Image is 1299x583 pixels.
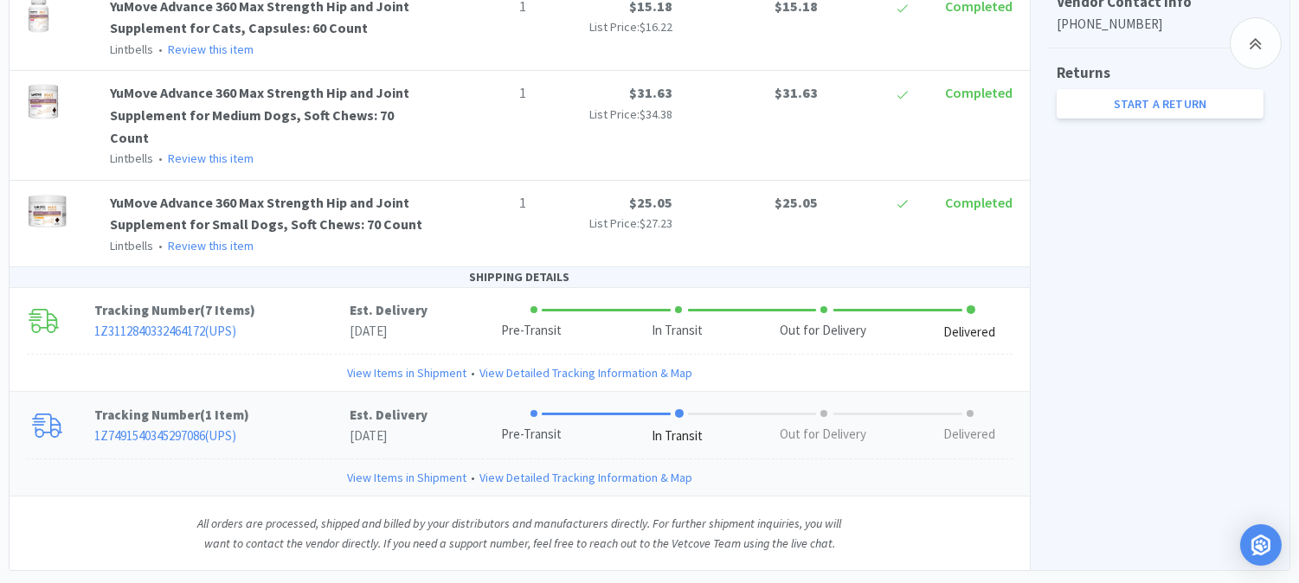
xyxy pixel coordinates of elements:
[943,323,995,343] div: Delivered
[479,363,692,382] a: View Detailed Tracking Information & Map
[350,300,428,321] p: Est. Delivery
[205,407,244,423] span: 1 Item
[1057,14,1264,35] p: [PHONE_NUMBER]
[466,363,479,382] span: •
[168,42,254,57] a: Review this item
[775,84,818,101] span: $31.63
[27,82,60,120] img: 06df29c0a6f44006ad086c13546fec77_633476.png
[168,151,254,166] a: Review this item
[110,238,153,253] span: Lintbells
[1057,61,1264,85] h5: Returns
[27,192,68,230] img: 08ebc18656b04afb983e72732cdbdb32_633484.png
[156,151,165,166] span: •
[156,238,165,253] span: •
[501,321,562,341] div: Pre-Transit
[640,215,672,231] span: $27.23
[168,238,254,253] a: Review this item
[347,363,466,382] a: View Items in Shipment
[110,194,422,234] a: YuMove Advance 360 Max Strength Hip and Joint Supplement for Small Dogs, Soft Chews: 70 Count
[94,323,236,339] a: 1Z3112840332464172(UPS)
[94,405,350,426] p: Tracking Number ( )
[350,321,428,342] p: [DATE]
[205,302,250,318] span: 7 Items
[479,468,692,487] a: View Detailed Tracking Information & Map
[443,192,526,215] p: 1
[652,321,703,341] div: In Transit
[541,17,672,36] p: List Price:
[640,19,672,35] span: $16.22
[350,426,428,446] p: [DATE]
[466,468,479,487] span: •
[501,425,562,445] div: Pre-Transit
[541,214,672,233] p: List Price:
[945,84,1013,101] span: Completed
[347,468,466,487] a: View Items in Shipment
[110,151,153,166] span: Lintbells
[640,106,672,122] span: $34.38
[780,425,866,445] div: Out for Delivery
[10,267,1030,287] div: SHIPPING DETAILS
[350,405,428,426] p: Est. Delivery
[198,516,842,550] i: All orders are processed, shipped and billed by your distributors and manufacturers directly. For...
[780,321,866,341] div: Out for Delivery
[629,84,672,101] span: $31.63
[94,300,350,321] p: Tracking Number ( )
[156,42,165,57] span: •
[443,82,526,105] p: 1
[110,42,153,57] span: Lintbells
[775,194,818,211] span: $25.05
[629,194,672,211] span: $25.05
[652,426,703,446] div: In Transit
[943,425,995,445] div: Delivered
[1240,524,1282,566] div: Open Intercom Messenger
[945,194,1013,211] span: Completed
[1057,89,1264,119] a: Start a Return
[94,427,236,444] a: 1Z7491540345297086(UPS)
[110,84,409,145] a: YuMove Advance 360 Max Strength Hip and Joint Supplement for Medium Dogs, Soft Chews: 70 Count
[541,105,672,124] p: List Price:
